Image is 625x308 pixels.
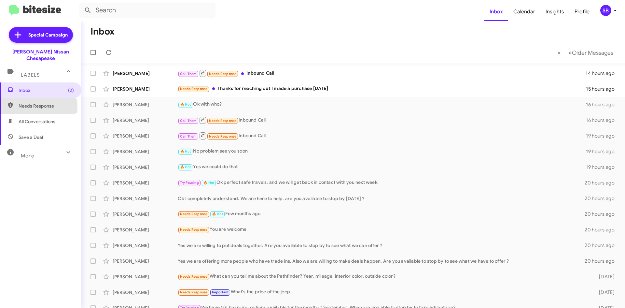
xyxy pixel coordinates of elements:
[178,288,589,296] div: What's the price of the jeep
[586,133,620,139] div: 19 hours ago
[595,5,618,16] button: SB
[19,87,74,94] span: Inbox
[178,116,586,124] div: Inbound Call
[212,212,223,216] span: 🔥 Hot
[113,86,178,92] div: [PERSON_NAME]
[209,119,237,123] span: Needs Response
[585,242,620,249] div: 20 hours ago
[19,118,55,125] span: All Conversations
[113,180,178,186] div: [PERSON_NAME]
[180,212,208,216] span: Needs Response
[180,102,191,107] span: 🔥 Hot
[209,134,237,139] span: Needs Response
[180,290,208,294] span: Needs Response
[178,258,585,264] div: Yes we are offering more people who have trade ins. Also we are willing to make deals happen. Are...
[585,211,620,217] div: 20 hours ago
[557,49,561,57] span: «
[586,117,620,124] div: 16 hours ago
[180,181,199,185] span: Try Pausing
[180,134,197,139] span: Call Them
[68,87,74,94] span: (2)
[19,134,43,140] span: Save a Deal
[79,3,215,18] input: Search
[178,273,589,280] div: What can you tell me about the Pathfinder? Year, mileage, interior color, outside color?
[21,153,34,159] span: More
[113,289,178,296] div: [PERSON_NAME]
[585,227,620,233] div: 20 hours ago
[540,2,569,21] a: Insights
[113,273,178,280] div: [PERSON_NAME]
[203,181,214,185] span: 🔥 Hot
[113,195,178,202] div: [PERSON_NAME]
[586,148,620,155] div: 19 hours ago
[180,72,197,76] span: Call Them
[586,164,620,170] div: 19 hours ago
[113,117,178,124] div: [PERSON_NAME]
[180,165,191,169] span: 🔥 Hot
[178,101,586,108] div: Ok with who?
[568,49,572,57] span: »
[178,242,585,249] div: Yes we are willing to put deals together. Are you available to stop by to see what we can offer ?
[113,242,178,249] div: [PERSON_NAME]
[585,258,620,264] div: 20 hours ago
[178,132,586,140] div: Inbound Call
[209,72,237,76] span: Needs Response
[553,46,565,59] button: Previous
[554,46,617,59] nav: Page navigation example
[113,101,178,108] div: [PERSON_NAME]
[113,148,178,155] div: [PERSON_NAME]
[178,226,585,233] div: You are welcome
[113,133,178,139] div: [PERSON_NAME]
[586,70,620,77] div: 14 hours ago
[28,32,68,38] span: Special Campaign
[113,258,178,264] div: [PERSON_NAME]
[586,101,620,108] div: 16 hours ago
[585,195,620,202] div: 20 hours ago
[180,274,208,279] span: Needs Response
[19,103,74,109] span: Needs Response
[572,49,613,56] span: Older Messages
[569,2,595,21] a: Profile
[178,69,586,77] div: Inbound Call
[212,290,229,294] span: Important
[113,70,178,77] div: [PERSON_NAME]
[113,164,178,170] div: [PERSON_NAME]
[180,87,208,91] span: Needs Response
[178,85,586,93] div: Thanks for reaching out I made a purchase [DATE]
[113,227,178,233] div: [PERSON_NAME]
[113,211,178,217] div: [PERSON_NAME]
[180,227,208,232] span: Needs Response
[589,289,620,296] div: [DATE]
[564,46,617,59] button: Next
[484,2,508,21] a: Inbox
[178,163,586,171] div: Yes we could do that
[90,26,115,37] h1: Inbox
[178,179,585,186] div: Ok perfect safe travels, and we will get back in contact with you next week.
[9,27,73,43] a: Special Campaign
[180,119,197,123] span: Call Them
[586,86,620,92] div: 15 hours ago
[589,273,620,280] div: [DATE]
[508,2,540,21] a: Calendar
[178,195,585,202] div: Ok I completely understand. We are here to help, are you available to stop by [DATE] ?
[180,149,191,154] span: 🔥 Hot
[600,5,611,16] div: SB
[178,210,585,218] div: Few months ago
[21,72,40,78] span: Labels
[585,180,620,186] div: 20 hours ago
[178,148,586,155] div: No problem see you soon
